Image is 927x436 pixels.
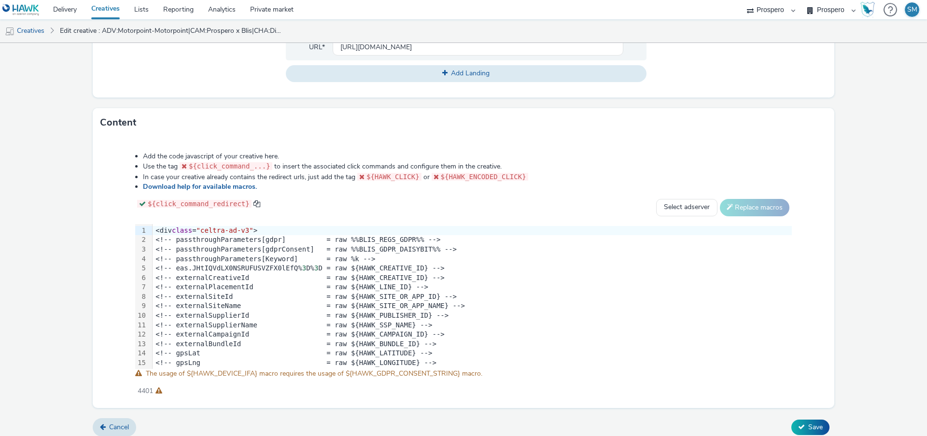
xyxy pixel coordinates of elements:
span: 3 [302,264,306,272]
span: ${HAWK_CLICK} [366,173,420,181]
img: undefined Logo [2,4,40,16]
span: Cancel [109,422,129,432]
a: Hawk Academy [860,2,879,17]
button: Add Landing [286,65,646,82]
button: Save [791,420,829,435]
div: 14 [135,349,147,358]
a: Download help for available macros. [143,182,261,191]
button: Replace macros [720,199,789,216]
span: class [172,226,192,234]
div: 11 [135,321,147,330]
span: copy to clipboard [253,200,260,207]
span: " [404,368,407,376]
span: Add Landing [451,69,490,78]
span: "display: none" [310,368,371,376]
span: Save [808,422,823,432]
div: 4 [135,254,147,264]
div: 5 [135,264,147,273]
li: In case your creative already contains the redirect urls, just add the tag or [143,172,792,182]
a: Edit creative : ADV:Motorpoint-Motorpoint|CAM:Prospero x Blis|CHA:Display|PLA:Prospero|INV:Blis|O... [55,19,287,42]
div: Maximum recommended length: 3000 characters. [155,386,162,396]
div: 15 [135,358,147,368]
li: Add the code javascript of your creative here. [143,152,792,161]
div: 6 [135,273,147,283]
div: 9 [135,301,147,311]
li: Use the tag to insert the associated click commands and configure them in the creative. [143,161,792,171]
div: 12 [135,330,147,339]
span: ${click_command_...} [189,162,270,170]
div: 7 [135,282,147,292]
span: "data:image/png,celtra" [192,368,286,376]
div: 16 [135,368,147,378]
span: 4401 [138,386,153,396]
div: SM [907,2,917,17]
span: The usage of ${HAWK_DEVICE_IFA} macro requires the usage of ${HAWK_GDPR_CONSENT_STRING} macro. [146,369,482,378]
span: ${click_command_redirect} [148,200,250,208]
img: Hawk Academy [860,2,875,17]
div: 1 [135,226,147,236]
div: 10 [135,311,147,321]
img: mobile [5,27,14,36]
div: 3 [135,245,147,254]
span: 3 [314,264,318,272]
h3: Content [100,115,136,130]
input: url... [333,39,623,56]
div: 8 [135,292,147,302]
div: 2 [135,235,147,245]
div: 13 [135,339,147,349]
span: ${HAWK_ENCODED_CLICK} [441,173,526,181]
span: "celtra-ad-v3" [197,226,253,234]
